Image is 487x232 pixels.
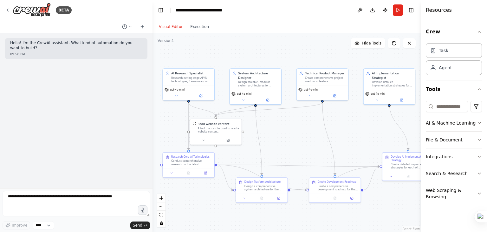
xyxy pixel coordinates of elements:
[156,6,165,15] button: Hide left sidebar
[3,221,30,229] button: Improve
[426,41,482,80] div: Crew
[186,102,191,150] g: Edge from c59c1f3a-cc37-4035-98d3-0103683eb7ed to 6e99eb5c-c1f0-4fb8-8879-0288fbf6fc2a
[238,81,279,87] div: Design scalable, modular system architectures for {platform_component} that can handle millions o...
[236,177,288,203] div: Design Platform ArchitectureDesign a comprehensive system architecture for the OmniX AI platform ...
[12,223,27,228] span: Improve
[237,92,251,96] span: gpt-4o-mini
[371,92,385,96] span: gpt-4o-mini
[133,223,142,228] span: Send
[192,122,196,125] img: ScrapeWebsiteTool
[157,194,166,227] div: React Flow controls
[345,196,359,201] button: Open in side panel
[214,102,257,116] g: Edge from 9d991c2d-f0ea-45d7-bd83-10f957767383 to ebb4656f-cb25-4dc8-9a70-b9a9e97dd485
[256,98,280,103] button: Open in side panel
[372,72,412,80] div: AI Implementation Strategist
[56,6,72,14] div: BETA
[318,180,356,184] div: Create Development Roadmap
[382,152,434,181] div: Develop AI Implementation StrategyCreate detailed implementation strategies for each AI component...
[363,68,415,105] div: AI Implementation StrategistDevelop detailed implementation strategies for {ai_feature} integrati...
[271,196,286,201] button: Open in side panel
[439,47,448,54] div: Task
[130,222,150,229] button: Send
[426,182,482,205] button: Web Scraping & Browsing
[390,98,413,103] button: Open in side panel
[186,23,213,31] button: Execution
[253,102,264,175] g: Edge from 9d991c2d-f0ea-45d7-bd83-10f957767383 to 54ec2074-001a-48b5-aba4-9e3d31acf023
[426,132,482,148] button: File & Document
[309,177,361,203] div: Create Development RoadmapCreate a comprehensive development roadmap for the OmniX AI platform, b...
[10,52,142,57] div: 09:58 PM
[217,163,233,192] g: Edge from 6e99eb5c-c1f0-4fb8-8879-0288fbf6fc2a to 54ec2074-001a-48b5-aba4-9e3d31acf023
[189,93,213,99] button: Open in side panel
[171,72,212,76] div: AI Research Specialist
[426,115,482,131] button: AI & Machine Learning
[387,102,410,150] g: Edge from a15ce501-db74-4d35-a9fe-f8ddd8722e0d to 98913092-6866-4ba6-ac7f-a56fbb1cd674
[13,3,51,17] img: Logo
[155,23,186,31] button: Visual Editor
[326,196,344,201] button: No output available
[426,165,482,182] button: Search & Research
[186,102,218,116] g: Edge from c59c1f3a-cc37-4035-98d3-0103683eb7ed to ebb4656f-cb25-4dc8-9a70-b9a9e97dd485
[439,65,452,71] div: Agent
[138,205,147,215] button: Click to speak your automation idea
[157,194,166,202] button: zoom in
[170,88,185,92] span: gpt-4o-mini
[198,127,239,133] div: A tool that can be used to read a website content.
[171,159,212,166] div: Conduct comprehensive research on the latest developments in multimodal AI, deepfake detection, m...
[407,6,416,15] button: Hide right sidebar
[157,202,166,211] button: zoom out
[426,6,452,14] h4: Resources
[162,152,215,178] div: Research Core AI TechnologiesConduct comprehensive research on the latest developments in multimo...
[229,68,282,105] div: System Architecture DesignerDesign scalable, modular system architectures for {platform_component...
[214,102,324,116] g: Edge from def1b85b-a61f-434c-ae89-a39955de2317 to ebb4656f-cb25-4dc8-9a70-b9a9e97dd485
[216,138,240,143] button: Open in side panel
[244,185,285,191] div: Design a comprehensive system architecture for the OmniX AI platform that can support {platform_s...
[180,170,198,175] button: No output available
[426,23,482,41] button: Crew
[426,148,482,165] button: Integrations
[426,80,482,98] button: Tools
[403,227,420,231] a: React Flow attribution
[351,38,385,48] button: Hide Tools
[290,188,307,192] g: Edge from 54ec2074-001a-48b5-aba4-9e3d31acf023 to 92fced72-6d70-4cf0-8fd3-6dcc3f2a57ba
[305,72,346,76] div: Technical Product Manager
[120,23,135,31] button: Switch to previous chat
[238,72,279,80] div: System Architecture Designer
[171,155,210,159] div: Research Core AI Technologies
[363,164,380,192] g: Edge from 92fced72-6d70-4cf0-8fd3-6dcc3f2a57ba to 98913092-6866-4ba6-ac7f-a56fbb1cd674
[190,119,242,145] div: ScrapeWebsiteToolRead website contentA tool that can be used to read a website content.
[399,174,417,179] button: No output available
[198,170,212,175] button: Open in side panel
[171,76,212,83] div: Research cutting-edge AI/ML technologies, frameworks, and methodologies for {project_component} d...
[176,7,222,13] nav: breadcrumb
[305,76,346,83] div: Create comprehensive project roadmaps, feature specifications, and development timelines for {pla...
[391,163,431,169] div: Create detailed implementation strategies for each AI component of the OmniX platform, focusing o...
[157,219,166,227] button: toggle interactivity
[426,98,482,210] div: Tools
[157,211,166,219] button: fit view
[162,68,215,100] div: AI Research SpecialistResearch cutting-edge AI/ML technologies, frameworks, and methodologies for...
[244,180,281,184] div: Design Platform Architecture
[253,196,271,201] button: No output available
[391,155,431,162] div: Develop AI Implementation Strategy
[323,93,347,99] button: Open in side panel
[318,185,358,191] div: Create a comprehensive development roadmap for the OmniX AI platform, breaking down the complex s...
[217,163,380,168] g: Edge from 6e99eb5c-c1f0-4fb8-8879-0288fbf6fc2a to 98913092-6866-4ba6-ac7f-a56fbb1cd674
[418,174,432,179] button: Open in side panel
[158,38,174,43] div: Version 1
[362,41,381,46] span: Hide Tools
[372,81,412,87] div: Develop detailed implementation strategies for {ai_feature} integration, including model selectio...
[10,41,142,51] p: Hello! I'm the CrewAI assistant. What kind of automation do you want to build?
[296,68,348,100] div: Technical Product ManagerCreate comprehensive project roadmaps, feature specifications, and devel...
[137,23,147,31] button: Start a new chat
[304,88,318,92] span: gpt-4o-mini
[198,122,229,126] div: Read website content
[320,102,337,175] g: Edge from def1b85b-a61f-434c-ae89-a39955de2317 to 92fced72-6d70-4cf0-8fd3-6dcc3f2a57ba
